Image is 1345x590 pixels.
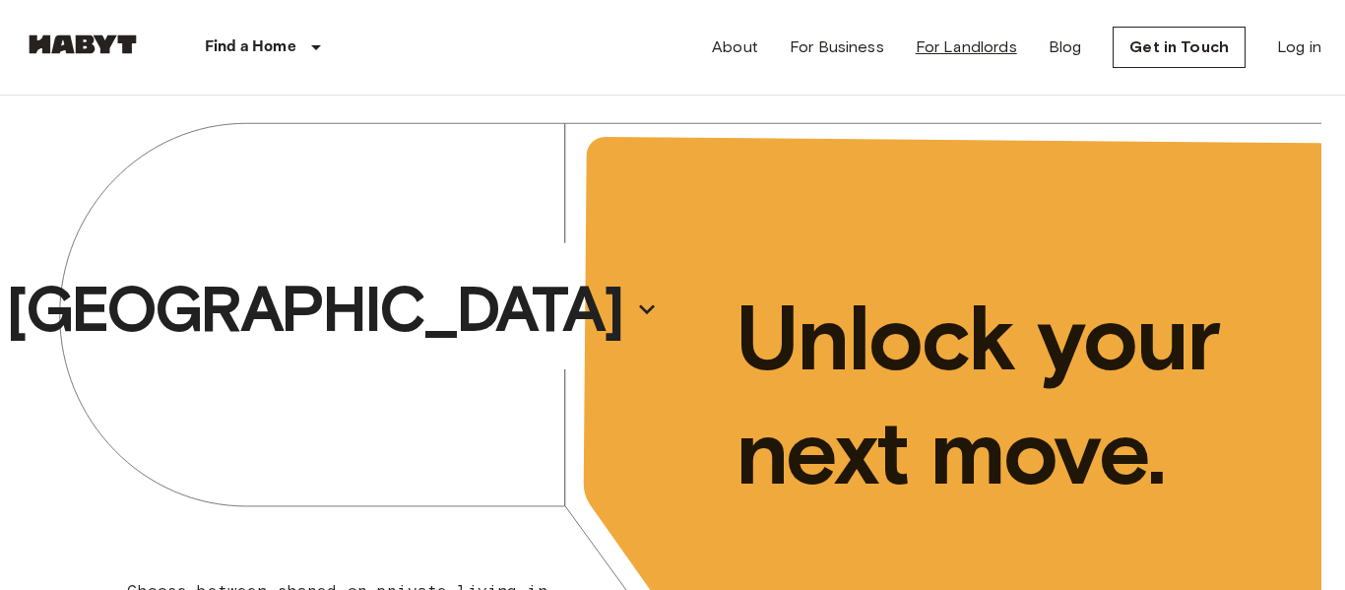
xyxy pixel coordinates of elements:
p: [GEOGRAPHIC_DATA] [6,270,622,349]
a: Blog [1049,35,1082,59]
a: For Landlords [916,35,1017,59]
a: Get in Touch [1113,27,1246,68]
img: Habyt [24,34,142,54]
a: About [712,35,758,59]
a: For Business [790,35,884,59]
p: Unlock your next move. [736,281,1290,509]
p: Find a Home [205,35,296,59]
a: Log in [1277,35,1321,59]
